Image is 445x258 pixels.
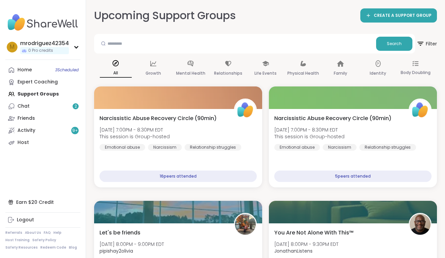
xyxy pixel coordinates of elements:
[5,196,80,208] div: Earn $20 Credit
[5,124,80,137] a: Activity9+
[416,34,437,53] button: Filter
[370,69,386,77] p: Identity
[185,144,241,151] div: Relationship struggles
[274,171,432,182] div: 5 peers attended
[235,100,256,120] img: ShareWell
[5,11,80,34] img: ShareWell Nav Logo
[254,69,277,77] p: Life Events
[10,43,14,51] span: m
[5,112,80,124] a: Friends
[55,67,79,73] span: 3 Scheduled
[5,238,30,243] a: Host Training
[401,69,431,77] p: Body Doubling
[20,40,69,47] div: mrodriguez42354
[274,229,354,237] span: You Are Not Alone With This™
[17,139,29,146] div: Host
[17,103,30,110] div: Chat
[274,114,392,122] span: Narcissistic Abuse Recovery Circle (90min)
[146,69,161,77] p: Growth
[387,41,402,47] span: Search
[176,69,205,77] p: Mental Health
[235,214,256,235] img: pipishay2olivia
[75,104,77,109] span: 2
[94,8,236,23] h2: Upcoming Support Groups
[99,133,170,140] span: This session is Group-hosted
[323,144,357,151] div: Narcissism
[5,100,80,112] a: Chat2
[17,217,34,223] div: Logout
[274,241,338,248] span: [DATE] 8:00PM - 9:30PM EDT
[214,69,242,77] p: Relationships
[5,76,80,88] a: Expert Coaching
[17,67,32,73] div: Home
[5,64,80,76] a: Home3Scheduled
[287,69,319,77] p: Physical Health
[72,128,78,134] span: 9 +
[274,133,345,140] span: This session is Group-hosted
[100,69,132,78] p: All
[410,214,431,235] img: JonathanListens
[5,137,80,149] a: Host
[25,230,41,235] a: About Us
[410,100,431,120] img: ShareWell
[99,144,145,151] div: Emotional abuse
[44,230,51,235] a: FAQ
[334,69,347,77] p: Family
[99,114,217,122] span: Narcissistic Abuse Recovery Circle (90min)
[376,37,412,51] button: Search
[359,144,416,151] div: Relationship struggles
[40,245,66,250] a: Redeem Code
[53,230,62,235] a: Help
[274,144,320,151] div: Emotional abuse
[17,79,58,85] div: Expert Coaching
[17,127,35,134] div: Activity
[360,8,437,23] a: CREATE A SUPPORT GROUP
[99,171,257,182] div: 16 peers attended
[5,245,38,250] a: Safety Resources
[17,115,35,122] div: Friends
[5,214,80,226] a: Logout
[274,126,345,133] span: [DATE] 7:00PM - 8:30PM EDT
[374,13,432,19] span: CREATE A SUPPORT GROUP
[28,48,53,53] span: 0 Pro credits
[69,245,77,250] a: Blog
[99,126,170,133] span: [DATE] 7:00PM - 8:30PM EDT
[99,248,133,254] b: pipishay2olivia
[416,36,437,52] span: Filter
[148,144,182,151] div: Narcissism
[99,241,164,248] span: [DATE] 8:00PM - 9:00PM EDT
[99,229,140,237] span: Let's be friends
[32,238,56,243] a: Safety Policy
[5,230,22,235] a: Referrals
[274,248,313,254] b: JonathanListens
